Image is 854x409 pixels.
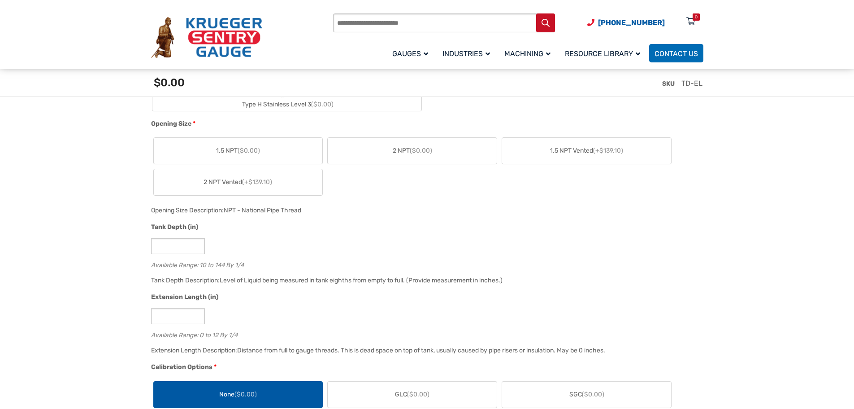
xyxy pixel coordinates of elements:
span: None [219,390,257,399]
span: 2 NPT Vented [204,177,272,187]
span: Tank Depth Description: [151,277,220,284]
span: Extension Length Description: [151,347,237,354]
span: ($0.00) [238,147,260,154]
abbr: required [193,119,195,128]
span: Resource Library [565,49,640,58]
span: 1.5 NPT Vented [550,146,623,155]
span: 1.5 NPT [216,146,260,155]
div: Available Range: 10 to 144 By 1/4 [151,259,699,268]
img: Krueger Sentry Gauge [151,17,262,58]
span: Calibration Options [151,363,212,371]
span: Tank Depth (in) [151,223,198,231]
span: ($0.00) [311,101,334,108]
span: Machining [504,49,551,58]
span: Extension Length (in) [151,293,218,301]
a: Gauges [387,43,437,64]
span: Opening Size [151,120,191,128]
div: Level of Liquid being measured in tank eighths from empty to full. (Provide measurement in inches.) [220,277,503,284]
div: NPT - National Pipe Thread [224,207,301,214]
span: ($0.00) [407,391,429,398]
a: Industries [437,43,499,64]
span: (+$139.10) [242,178,272,186]
span: Opening Size Description: [151,207,224,214]
span: SKU [662,80,675,88]
span: ($0.00) [410,147,432,154]
span: 2 NPT [393,146,432,155]
a: Contact Us [649,44,703,62]
span: ($0.00) [234,391,257,398]
span: ($0.00) [582,391,604,398]
a: Machining [499,43,559,64]
a: Resource Library [559,43,649,64]
span: Gauges [392,49,428,58]
span: Industries [442,49,490,58]
abbr: required [214,362,217,372]
span: Contact Us [655,49,698,58]
a: Phone Number (920) 434-8860 [587,17,665,28]
span: [PHONE_NUMBER] [598,18,665,27]
div: Available Range: 0 to 12 By 1/4 [151,330,699,338]
span: TD-EL [681,79,702,88]
div: 0 [695,13,698,21]
span: GLC [395,390,429,399]
span: SGC [569,390,604,399]
span: (+$139.10) [593,147,623,154]
div: Distance from full to gauge threads. This is dead space on top of tank, usually caused by pipe ri... [237,347,605,354]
